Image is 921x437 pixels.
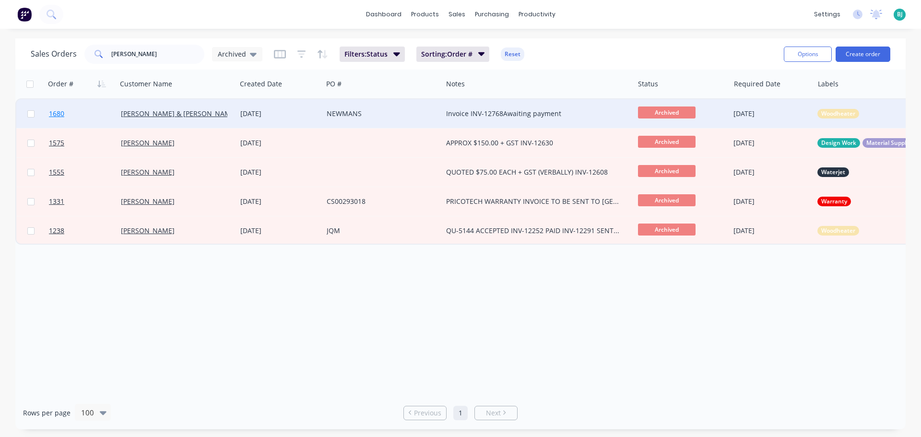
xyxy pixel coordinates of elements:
a: [PERSON_NAME] & [PERSON_NAME] [121,109,237,118]
span: 1680 [49,109,64,118]
a: 1555 [49,158,121,187]
div: JQM [327,226,433,236]
button: Options [784,47,832,62]
div: [DATE] [240,109,319,118]
button: Warranty [817,197,851,206]
button: Reset [501,47,524,61]
a: Next page [475,408,517,418]
div: [DATE] [240,197,319,206]
span: Archived [638,165,696,177]
span: Archived [218,49,246,59]
div: settings [809,7,845,22]
div: NEWMANS [327,109,433,118]
div: products [406,7,444,22]
button: Waterjet [817,167,849,177]
span: 1331 [49,197,64,206]
div: sales [444,7,470,22]
button: Woodheater [817,226,859,236]
span: Sorting: Order # [421,49,472,59]
div: [DATE] [733,226,810,236]
div: [DATE] [733,167,810,177]
div: Invoice INV-12768Awaiting payment [446,109,621,118]
div: APPROX $150.00 + GST INV-12630 [446,138,621,148]
span: 1238 [49,226,64,236]
div: QUOTED $75.00 EACH + GST (VERBALLY) INV-12608 [446,167,621,177]
div: purchasing [470,7,514,22]
div: CS00293018 [327,197,433,206]
button: Create order [836,47,890,62]
a: dashboard [361,7,406,22]
span: Woodheater [821,226,855,236]
div: [DATE] [733,109,810,118]
span: Filters: Status [344,49,388,59]
span: BJ [897,10,903,19]
div: Order # [48,79,73,89]
h1: Sales Orders [31,49,77,59]
button: Sorting:Order # [416,47,490,62]
div: [DATE] [733,138,810,148]
button: Woodheater [817,109,859,118]
div: PRICOTECH WARRANTY INVOICE TO BE SENT TO [GEOGRAPHIC_DATA] - INV-12485 [446,197,621,206]
span: Waterjet [821,167,845,177]
div: Status [638,79,658,89]
div: Required Date [734,79,780,89]
div: QU-5144 ACCEPTED INV-12252 PAID INV-12291 SENT AWAITING PAYMENT [446,226,621,236]
span: Archived [638,136,696,148]
span: 1555 [49,167,64,177]
div: Customer Name [120,79,172,89]
a: Page 1 is your current page [453,406,468,420]
span: Previous [414,408,441,418]
div: Created Date [240,79,282,89]
span: Next [486,408,501,418]
span: Material Supplied [866,138,914,148]
span: Rows per page [23,408,71,418]
a: Previous page [404,408,446,418]
a: 1680 [49,99,121,128]
a: [PERSON_NAME] [121,138,175,147]
img: Factory [17,7,32,22]
a: [PERSON_NAME] [121,197,175,206]
a: [PERSON_NAME] [121,167,175,177]
div: Labels [818,79,838,89]
div: [DATE] [733,197,810,206]
span: Design Work [821,138,856,148]
div: [DATE] [240,167,319,177]
span: 1575 [49,138,64,148]
input: Search... [111,45,205,64]
span: Archived [638,224,696,236]
span: Woodheater [821,109,855,118]
div: [DATE] [240,138,319,148]
div: Notes [446,79,465,89]
ul: Pagination [400,406,521,420]
div: PO # [326,79,342,89]
span: Warranty [821,197,847,206]
a: 1238 [49,216,121,245]
a: [PERSON_NAME] [121,226,175,235]
span: Archived [638,106,696,118]
a: 1575 [49,129,121,157]
button: Filters:Status [340,47,405,62]
a: 1331 [49,187,121,216]
div: productivity [514,7,560,22]
div: [DATE] [240,226,319,236]
span: Archived [638,194,696,206]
